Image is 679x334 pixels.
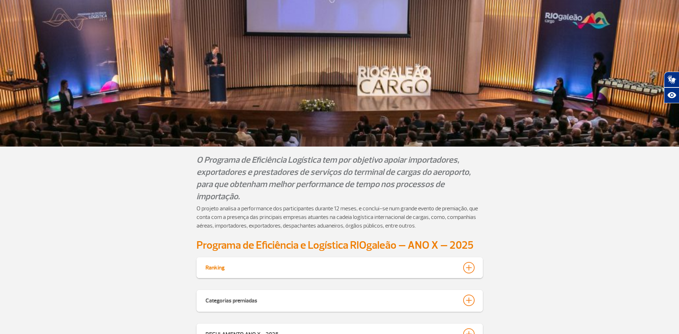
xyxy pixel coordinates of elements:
div: Categorias premiadas [205,295,257,305]
div: Plugin de acessibilidade da Hand Talk. [664,72,679,103]
p: O projeto analisa a performance dos participantes durante 12 meses, e conclui-se num grande event... [197,204,483,230]
button: Abrir recursos assistivos. [664,87,679,103]
div: Ranking [205,262,225,271]
h2: Programa de Eficiência e Logística RIOgaleão – ANO X – 2025 [197,239,483,252]
button: Abrir tradutor de língua de sinais. [664,72,679,87]
button: Ranking [205,262,474,274]
p: O Programa de Eficiência Logística tem por objetivo apoiar importadores, exportadores e prestador... [197,154,483,202]
button: Categorias premiadas [205,294,474,306]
